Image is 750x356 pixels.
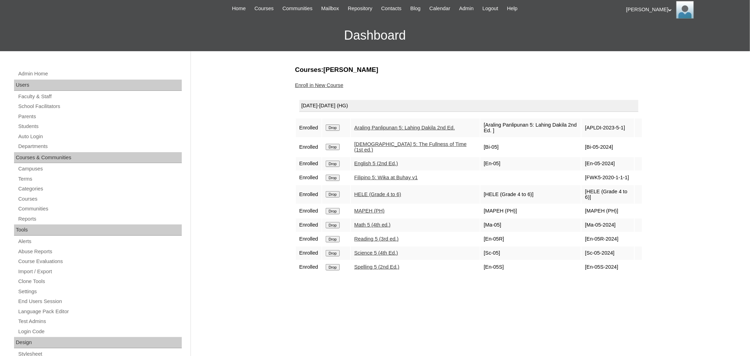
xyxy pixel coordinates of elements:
a: Courses [18,195,182,203]
a: Reading 5 (3rd ed.) [354,236,399,242]
a: Science 5 (4th Ed.) [354,250,398,256]
a: Departments [18,142,182,151]
td: [Sc-05-2024] [582,247,634,260]
span: Contacts [381,5,401,13]
a: Communities [18,204,182,213]
a: End Users Session [18,297,182,306]
a: Test Admins [18,317,182,326]
td: [En-05R-2024] [582,233,634,246]
a: Settings [18,287,182,296]
td: [En-05] [480,157,581,170]
span: Calendar [430,5,450,13]
td: [Araling Panlipunan 5: Lahing Dakila 2nd Ed. ] [480,119,581,137]
span: Logout [483,5,498,13]
a: Communities [279,5,316,13]
h3: Dashboard [4,20,746,51]
span: Home [232,5,246,13]
a: Auto Login [18,132,182,141]
a: Clone Tools [18,277,182,286]
td: [Ma-05] [480,219,581,232]
input: Drop [326,191,339,197]
h3: Courses:[PERSON_NAME] [295,65,643,74]
a: Enroll in New Course [295,82,344,88]
a: HELE (Grade 4 to 6) [354,192,401,197]
img: Ariane Ebuen [676,1,694,19]
td: Enrolled [296,247,322,260]
td: [En-05S] [480,261,581,274]
div: [PERSON_NAME] [626,1,743,19]
td: Enrolled [296,157,322,170]
td: [En-05-2024] [582,157,634,170]
div: [DATE]-[DATE] (HG) [299,100,638,112]
td: Enrolled [296,171,322,184]
input: Drop [326,264,339,270]
td: Enrolled [296,138,322,156]
span: Courses [254,5,274,13]
a: Campuses [18,164,182,173]
td: Enrolled [296,219,322,232]
a: School Facilitators [18,102,182,111]
a: English 5 (2nd Ed.) [354,161,398,166]
a: Home [228,5,249,13]
input: Drop [326,222,339,228]
input: Drop [326,125,339,131]
td: [HELE (Grade 4 to 6)] [480,185,581,204]
input: Drop [326,161,339,167]
a: Abuse Reports [18,247,182,256]
span: Help [507,5,518,13]
a: Terms [18,175,182,183]
a: Reports [18,215,182,223]
td: Enrolled [296,119,322,137]
td: [En-05R] [480,233,581,246]
a: Araling Panlipunan 5: Lahing Dakila 2nd Ed. [354,125,455,130]
a: Math 5 (4th ed.) [354,222,391,228]
a: Parents [18,112,182,121]
td: Enrolled [296,233,322,246]
a: Login Code [18,327,182,336]
div: Design [14,337,182,348]
td: [Ma-05-2024] [582,219,634,232]
td: [MAPEH (PH)] [480,204,581,218]
input: Drop [326,236,339,242]
a: Categories [18,184,182,193]
a: MAPEH (PH) [354,208,385,214]
a: Language Pack Editor [18,307,182,316]
td: Enrolled [296,185,322,204]
div: Users [14,80,182,91]
a: Import / Export [18,267,182,276]
a: Spelling 5 (2nd Ed.) [354,264,400,270]
span: Repository [348,5,372,13]
a: Help [504,5,521,13]
a: Courses [251,5,277,13]
a: Logout [479,5,502,13]
td: [Bi-05-2024] [582,138,634,156]
a: Blog [407,5,424,13]
a: Mailbox [318,5,343,13]
td: [Sc-05] [480,247,581,260]
input: Drop [326,250,339,256]
span: Communities [283,5,313,13]
a: Contacts [378,5,405,13]
span: Admin [459,5,474,13]
td: [En-05S-2024] [582,261,634,274]
td: [FWK5-2020-1-1-1] [582,171,634,184]
input: Drop [326,175,339,181]
span: Mailbox [321,5,339,13]
td: [Bi-05] [480,138,581,156]
a: Admin [456,5,477,13]
td: [MAPEH (PH)] [582,204,634,218]
input: Drop [326,144,339,150]
a: Filipino 5: Wika at Buhay v1 [354,175,418,180]
a: Alerts [18,237,182,246]
td: Enrolled [296,204,322,218]
td: [HELE (Grade 4 to 6)] [582,185,634,204]
td: [APLDI-2023-5-1] [582,119,634,137]
a: Course Evaluations [18,257,182,266]
a: Repository [344,5,376,13]
a: Admin Home [18,69,182,78]
div: Courses & Communities [14,152,182,163]
span: Blog [410,5,420,13]
a: Students [18,122,182,131]
a: Calendar [426,5,454,13]
input: Drop [326,208,339,214]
